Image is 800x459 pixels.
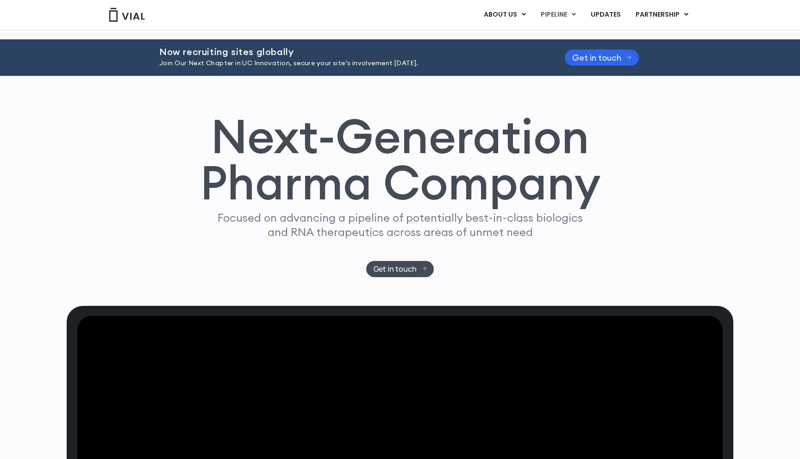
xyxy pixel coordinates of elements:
a: Get in touch [565,50,639,66]
p: Join Our Next Chapter in UC Innovation, secure your site’s involvement [DATE]. [159,58,542,68]
span: Get in touch [374,266,417,273]
h1: Next-Generation Pharma Company [200,113,600,206]
a: PARTNERSHIPMenu Toggle [628,7,696,23]
p: Focused on advancing a pipeline of potentially best-in-class biologics and RNA therapeutics acros... [213,211,587,239]
h2: Now recruiting sites globally [159,47,542,57]
img: Vial Logo [108,8,145,22]
span: Get in touch [572,54,621,61]
a: Get in touch [366,261,434,277]
a: PIPELINEMenu Toggle [533,7,583,23]
a: UPDATES [583,7,628,23]
a: ABOUT USMenu Toggle [476,7,533,23]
